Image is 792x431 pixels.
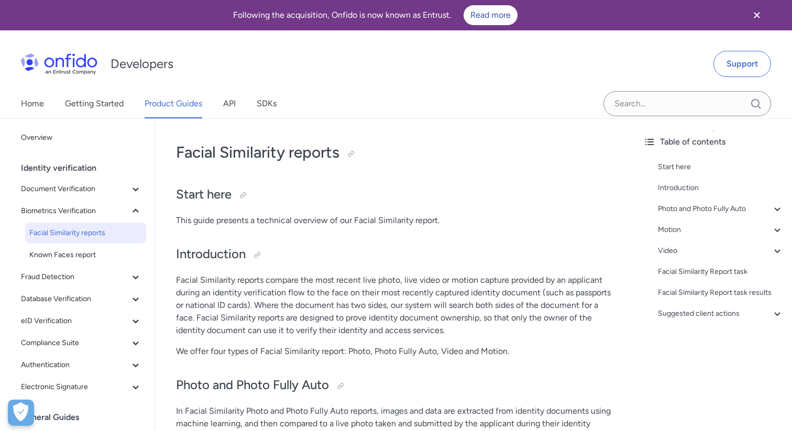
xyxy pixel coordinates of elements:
a: Suggested client actions [658,307,784,320]
span: Biometrics Verification [21,205,129,217]
svg: Close banner [751,9,763,21]
div: Table of contents [643,136,784,148]
a: Photo and Photo Fully Auto [658,203,784,215]
button: Compliance Suite [17,333,146,353]
button: Authentication [17,355,146,375]
h1: Facial Similarity reports [176,142,614,163]
a: SDKs [257,89,277,118]
a: Facial Similarity Report task results [658,286,784,299]
a: Facial Similarity Report task [658,266,784,278]
a: Start here [658,161,784,173]
a: Known Faces report [25,245,146,266]
button: Open Preferences [8,400,34,426]
div: Cookie Preferences [8,400,34,426]
span: Facial Similarity reports [29,227,142,239]
button: Electronic Signature [17,377,146,397]
div: Identity verification [21,158,150,179]
h2: Start here [176,186,614,204]
button: Fraud Detection [17,267,146,288]
a: Introduction [658,182,784,194]
span: Overview [21,131,142,144]
a: Product Guides [145,89,202,118]
span: Compliance Suite [21,337,129,349]
span: Known Faces report [29,249,142,261]
a: Support [713,51,771,77]
a: Facial Similarity reports [25,223,146,244]
h2: Introduction [176,246,614,263]
a: Overview [17,127,146,148]
input: Onfido search input field [603,91,771,116]
span: Electronic Signature [21,381,129,393]
button: Close banner [738,2,776,28]
p: This guide presents a technical overview of our Facial Similarity report. [176,214,614,227]
div: Following the acquisition, Onfido is now known as Entrust. [13,5,738,25]
button: Document Verification [17,179,146,200]
a: Getting Started [65,89,124,118]
a: Read more [464,5,518,25]
button: eID Verification [17,311,146,331]
span: Database Verification [21,293,129,305]
img: Onfido Logo [21,53,97,74]
a: Video [658,245,784,257]
button: Biometrics Verification [17,201,146,222]
p: We offer four types of Facial Similarity report: Photo, Photo Fully Auto, Video and Motion. [176,345,614,358]
h1: Developers [111,56,173,72]
div: General Guides [21,407,150,428]
a: Home [21,89,44,118]
p: Facial Similarity reports compare the most recent live photo, live video or motion capture provid... [176,274,614,337]
span: Fraud Detection [21,271,129,283]
span: Authentication [21,359,129,371]
span: Document Verification [21,183,129,195]
a: API [223,89,236,118]
a: Motion [658,224,784,236]
h2: Photo and Photo Fully Auto [176,377,614,394]
span: eID Verification [21,315,129,327]
button: Database Verification [17,289,146,310]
